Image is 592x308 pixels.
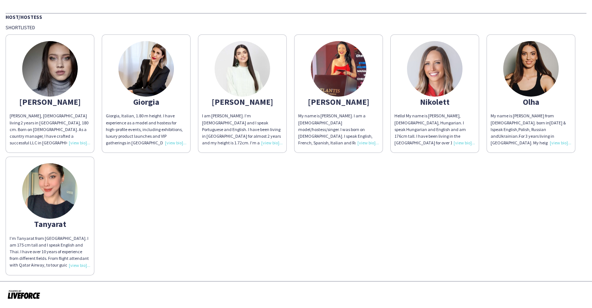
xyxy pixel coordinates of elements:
[106,113,186,146] div: Giorgia, Italian, 1.80 m height. I have experience as a model and hostess for high-profile events...
[498,133,519,139] span: Ukrainian.
[7,289,40,299] img: Powered by Liveforce
[311,41,366,97] img: thumb-71b5d402-9e96-4919-81cb-2d1e1e0f06a2.jpg
[491,133,569,193] span: For 3 years living in [GEOGRAPHIC_DATA]. My height is 175. Have good experience and professional ...
[118,41,174,97] img: thumb-167354389163c040d3eec95.jpeg
[6,13,586,20] div: Host/Hostess
[394,98,475,105] div: Nikolett
[202,98,283,105] div: [PERSON_NAME]
[298,113,379,146] div: My name is [PERSON_NAME]. I am a [DEMOGRAPHIC_DATA] model/hostess/singer. I was born on [DEMOGRAP...
[518,127,531,132] span: Polish,
[394,113,475,146] div: Hello! My name is [PERSON_NAME], [DEMOGRAPHIC_DATA], Hungarian. I speak Hungarian and English and...
[106,98,186,105] div: Giorgia
[298,98,379,105] div: [PERSON_NAME]
[10,98,90,105] div: [PERSON_NAME]
[202,113,283,146] div: I am [PERSON_NAME]. I’m [DEMOGRAPHIC_DATA] and I speak Portuguese and English. I have been living...
[407,41,462,97] img: thumb-68a91a2c4c175.jpeg
[491,120,566,132] span: [DATE] & I
[10,113,90,146] div: [PERSON_NAME], [DEMOGRAPHIC_DATA] living 2 years in [GEOGRAPHIC_DATA], 180 cm. Born on [DEMOGRAPH...
[22,163,78,219] img: thumb-63aaec41642cd.jpeg
[503,41,559,97] img: thumb-62d470ed85d64.jpeg
[6,24,586,31] div: Shortlisted
[215,41,270,97] img: thumb-6891fe4fabf94.jpeg
[492,127,518,132] span: speak English,
[491,127,546,139] span: Russian and
[10,221,90,227] div: Tanyarat
[491,113,554,125] span: My name is [PERSON_NAME] from [DEMOGRAPHIC_DATA]. born in
[491,98,571,105] div: Olha
[10,235,90,269] div: I’m Tanyarat from [GEOGRAPHIC_DATA]. I am 175 cm tall and I speak English and Thai. I have over 1...
[22,41,78,97] img: thumb-5d29bc36-2232-4abb-9ee6-16dc6b8fe785.jpg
